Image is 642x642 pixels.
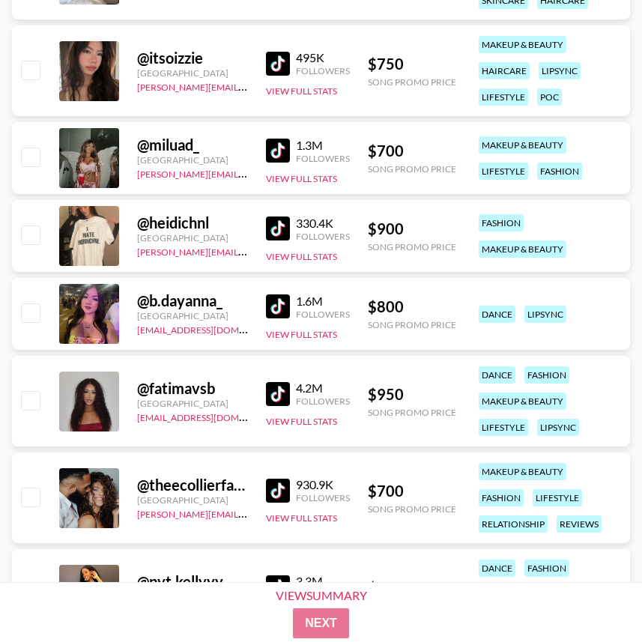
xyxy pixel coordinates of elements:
[368,241,456,252] div: Song Promo Price
[557,515,602,533] div: reviews
[266,479,290,503] img: TikTok
[266,52,290,76] img: TikTok
[479,393,566,410] div: makeup & beauty
[368,482,456,500] div: $ 700
[266,575,290,599] img: TikTok
[266,216,290,240] img: TikTok
[296,231,350,242] div: Followers
[296,216,350,231] div: 330.4K
[137,409,288,423] a: [EMAIL_ADDRESS][DOMAIN_NAME]
[293,608,349,638] button: Next
[137,154,248,166] div: [GEOGRAPHIC_DATA]
[137,572,248,591] div: @ pyt.kellyyy
[296,309,350,320] div: Followers
[296,153,350,164] div: Followers
[537,163,582,180] div: fashion
[296,492,350,503] div: Followers
[137,49,248,67] div: @ itsoizzie
[479,88,528,106] div: lifestyle
[137,214,248,232] div: @ heidichnl
[368,578,456,597] div: $ 700
[368,297,456,316] div: $ 800
[368,142,456,160] div: $ 700
[479,240,566,258] div: makeup & beauty
[137,506,359,520] a: [PERSON_NAME][EMAIL_ADDRESS][DOMAIN_NAME]
[479,489,524,506] div: fashion
[137,232,248,243] div: [GEOGRAPHIC_DATA]
[368,407,456,418] div: Song Promo Price
[479,560,515,577] div: dance
[137,67,248,79] div: [GEOGRAPHIC_DATA]
[266,329,337,340] button: View Full Stats
[137,291,248,310] div: @ b.dayanna_
[479,36,566,53] div: makeup & beauty
[266,416,337,427] button: View Full Stats
[137,310,248,321] div: [GEOGRAPHIC_DATA]
[368,503,456,515] div: Song Promo Price
[137,494,248,506] div: [GEOGRAPHIC_DATA]
[368,55,456,73] div: $ 750
[296,50,350,65] div: 495K
[368,76,456,88] div: Song Promo Price
[137,166,359,180] a: [PERSON_NAME][EMAIL_ADDRESS][DOMAIN_NAME]
[479,419,528,436] div: lifestyle
[479,62,530,79] div: haircare
[296,138,350,153] div: 1.3M
[266,85,337,97] button: View Full Stats
[296,396,350,407] div: Followers
[533,489,582,506] div: lifestyle
[368,385,456,404] div: $ 950
[266,173,337,184] button: View Full Stats
[137,476,248,494] div: @ theecollierfamily
[266,139,290,163] img: TikTok
[266,294,290,318] img: TikTok
[524,560,569,577] div: fashion
[266,512,337,524] button: View Full Stats
[137,321,288,336] a: [EMAIL_ADDRESS][DOMAIN_NAME]
[137,79,359,93] a: [PERSON_NAME][EMAIL_ADDRESS][DOMAIN_NAME]
[479,306,515,323] div: dance
[479,463,566,480] div: makeup & beauty
[137,379,248,398] div: @ fatimavsb
[537,88,562,106] div: poc
[296,477,350,492] div: 930.9K
[137,243,359,258] a: [PERSON_NAME][EMAIL_ADDRESS][DOMAIN_NAME]
[296,381,350,396] div: 4.2M
[524,366,569,384] div: fashion
[539,62,581,79] div: lipsync
[479,214,524,231] div: fashion
[479,136,566,154] div: makeup & beauty
[296,574,350,589] div: 3.3M
[537,419,579,436] div: lipsync
[368,319,456,330] div: Song Promo Price
[137,136,248,154] div: @ miluad_
[524,306,566,323] div: lipsync
[266,382,290,406] img: TikTok
[567,567,624,624] iframe: Drift Widget Chat Controller
[479,515,548,533] div: relationship
[479,366,515,384] div: dance
[368,163,456,175] div: Song Promo Price
[479,163,528,180] div: lifestyle
[137,398,248,409] div: [GEOGRAPHIC_DATA]
[296,294,350,309] div: 1.6M
[368,219,456,238] div: $ 900
[266,251,337,262] button: View Full Stats
[263,589,380,602] div: View Summary
[296,65,350,76] div: Followers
